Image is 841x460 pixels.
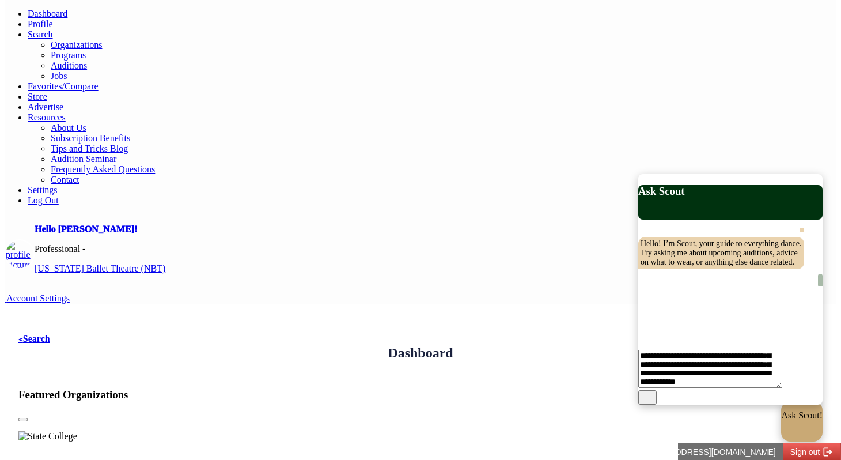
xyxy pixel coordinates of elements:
a: <Search [18,334,50,344]
a: Audition Seminar [51,154,116,164]
img: State College [18,431,77,442]
a: Jobs [51,71,67,81]
h3: Featured Organizations [18,389,823,401]
a: Store [28,92,47,101]
a: Account Settings [5,293,70,304]
code: < [18,335,23,344]
a: [US_STATE] Ballet Theatre (NBT) [35,263,165,273]
a: Subscription Benefits [51,133,130,143]
a: Settings [28,185,58,195]
span: Professional [35,244,80,254]
span: Sign out [112,5,142,14]
button: Slide 1 [18,418,28,421]
p: Ask Scout! [781,410,823,421]
a: Favorites/Compare [28,81,99,91]
a: Hello [PERSON_NAME]! [35,224,137,234]
a: About Us [51,123,86,133]
ul: Resources [28,123,836,185]
a: Contact [51,175,79,184]
a: Resources [28,112,66,122]
a: Frequently Asked Questions [51,164,155,174]
ul: Resources [28,40,836,81]
a: Organizations [51,40,102,50]
a: Dashboard [28,9,67,18]
img: profile picture [6,240,33,270]
h2: Dashboard [388,345,453,361]
span: Hello! I’m Scout, your guide to everything dance. Try asking me about upcoming auditions, advice ... [641,239,802,266]
a: Profile [28,19,53,29]
a: Tips and Tricks Blog [51,144,128,153]
span: Account Settings [6,293,70,303]
a: Advertise [28,102,63,112]
span: - [82,244,85,254]
a: Search [28,29,53,39]
a: Programs [51,50,86,60]
a: Auditions [51,61,87,70]
a: Log Out [28,195,59,205]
